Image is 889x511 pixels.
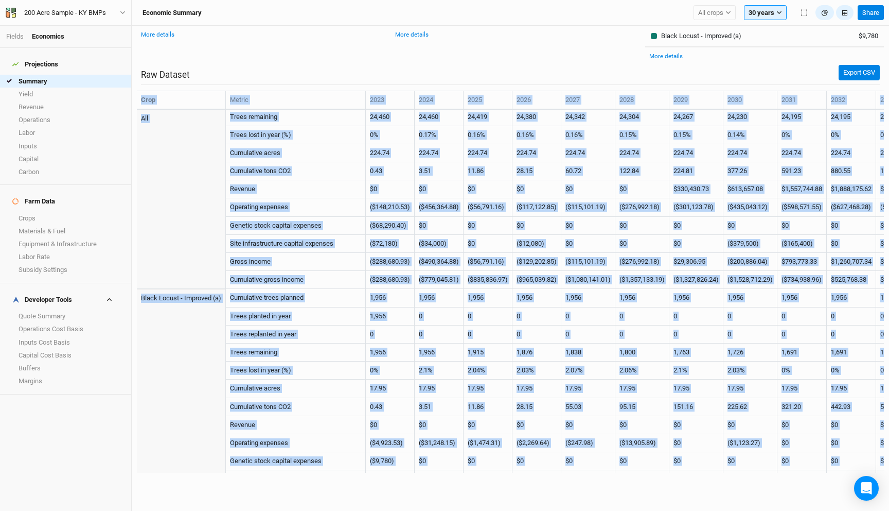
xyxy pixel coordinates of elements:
[464,162,512,180] td: 11.86
[366,434,415,452] td: ($4,923.53)
[137,289,226,307] td: Black Locust - Improved (a)
[615,91,669,110] th: 2028
[827,326,876,344] td: 0
[615,144,669,162] td: 224.74
[669,398,723,416] td: 151.16
[366,326,415,344] td: 0
[777,470,827,488] td: $0
[226,271,366,289] td: Cumulative gross income
[561,108,615,126] td: 24,342
[226,180,366,198] td: Revenue
[561,253,615,271] td: ($115,101.19)
[561,452,615,470] td: $0
[226,434,366,452] td: Operating expenses
[561,217,615,235] td: $0
[415,380,464,398] td: 17.95
[512,271,561,289] td: ($965,039.82)
[669,217,723,235] td: $0
[395,31,429,38] a: More details
[723,380,777,398] td: 17.95
[561,162,615,180] td: 60.72
[415,308,464,326] td: 0
[512,235,561,253] td: ($12,080)
[415,217,464,235] td: $0
[777,380,827,398] td: 17.95
[827,452,876,470] td: $0
[723,308,777,326] td: 0
[777,452,827,470] td: $0
[669,308,723,326] td: 0
[561,144,615,162] td: 224.74
[464,344,512,362] td: 1,915
[777,289,827,307] td: 1,956
[464,416,512,434] td: $0
[615,235,669,253] td: $0
[827,253,876,271] td: $1,260,707.34
[226,344,366,362] td: Trees remaining
[512,416,561,434] td: $0
[777,180,827,198] td: $1,557,744.88
[226,416,366,434] td: Revenue
[827,198,876,216] td: ($627,468.28)
[854,476,879,501] div: Open Intercom Messenger
[464,126,512,144] td: 0.16%
[615,253,669,271] td: ($276,992.18)
[464,271,512,289] td: ($835,836.97)
[415,271,464,289] td: ($779,045.81)
[694,5,736,21] button: All crops
[226,144,366,162] td: Cumulative acres
[839,65,880,80] button: Export CSV
[226,198,366,216] td: Operating expenses
[669,126,723,144] td: 0.15%
[615,217,669,235] td: $0
[464,452,512,470] td: $0
[512,289,561,307] td: 1,956
[777,344,827,362] td: 1,691
[723,235,777,253] td: ($379,500)
[366,126,415,144] td: 0%
[226,470,366,488] td: Site infrastructure capital expenses
[415,470,464,488] td: $0
[723,253,777,271] td: ($200,886.04)
[669,470,723,488] td: $0
[415,416,464,434] td: $0
[669,362,723,380] td: 2.1%
[512,344,561,362] td: 1,876
[512,108,561,126] td: 24,380
[24,8,106,18] div: 200 Acre Sample - KY BMPs
[723,126,777,144] td: 0.14%
[6,32,24,40] a: Fields
[669,289,723,307] td: 1,956
[827,470,876,488] td: $0
[561,344,615,362] td: 1,838
[669,434,723,452] td: $0
[669,380,723,398] td: 17.95
[669,253,723,271] td: $29,306.95
[415,91,464,110] th: 2024
[723,326,777,344] td: 0
[827,398,876,416] td: 442.93
[512,217,561,235] td: $0
[827,144,876,162] td: 224.74
[32,32,64,41] div: Economics
[143,9,202,17] h3: Economic Summary
[366,452,415,470] td: ($9,780)
[366,289,415,307] td: 1,956
[464,235,512,253] td: $0
[226,326,366,344] td: Trees replanted in year
[615,271,669,289] td: ($1,357,133.19)
[777,434,827,452] td: $0
[723,180,777,198] td: $613,657.08
[415,144,464,162] td: 224.74
[723,217,777,235] td: $0
[512,91,561,110] th: 2026
[512,380,561,398] td: 17.95
[464,108,512,126] td: 24,419
[415,452,464,470] td: $0
[366,271,415,289] td: ($288,680.93)
[512,198,561,216] td: ($117,122.85)
[777,198,827,216] td: ($598,571.55)
[836,25,884,47] td: $9,780
[615,434,669,452] td: ($13,905.89)
[669,91,723,110] th: 2029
